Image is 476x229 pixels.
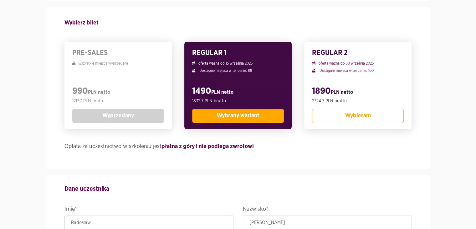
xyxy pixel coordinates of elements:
h3: PRE-SALES [72,48,164,57]
legend: Nazwisko [243,205,412,216]
p: Dostępne miejsca w tej cenie: 100 [312,68,404,73]
span: Wybrany wariant [217,113,259,119]
button: Wybieram [312,109,404,123]
h2: 1490 [192,86,284,98]
h3: REGULAR 2 [312,48,404,57]
h3: REGULAR 1 [192,48,284,57]
p: 2324.7 PLN brutto [312,98,404,104]
strong: Dane uczestnika [64,186,109,192]
span: PLN netto [88,90,110,95]
span: PLN netto [331,90,353,95]
p: wszystkie miejsca wyprzedane [72,61,164,66]
strong: płatna z góry i nie podlega zwrotowi [161,144,254,149]
h4: Opłata za uczestnictwo w szkoleniu jest [64,142,412,151]
h2: 1890 [312,86,404,98]
button: Wyprzedany [72,109,164,123]
legend: Imię [64,205,233,216]
p: Dostępne miejsca w tej cenie: 88 [192,68,284,73]
p: 1832.7 PLN brutto [192,98,284,104]
h4: Wybierz bilet [64,17,412,29]
p: oferta ważna do 30 września 2025 [312,61,404,66]
span: PLN netto [211,90,233,95]
p: oferta ważna do 15 września 2025 [192,61,284,66]
h2: 990 [72,86,164,98]
button: Wybrany wariant [192,109,284,123]
span: Wybieram [345,113,371,119]
p: 1217.7 PLN brutto [72,98,164,104]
